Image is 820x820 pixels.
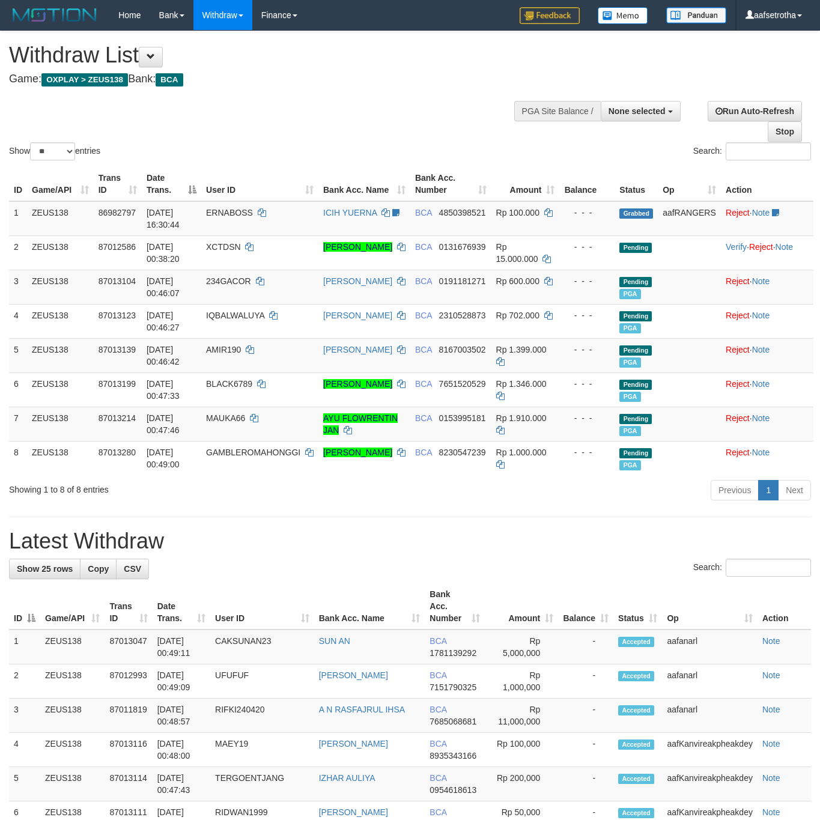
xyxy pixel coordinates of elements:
span: OXPLAY > ZEUS138 [41,73,128,87]
span: 87013280 [99,448,136,457]
span: BCA [415,208,432,217]
span: Rp 1.000.000 [496,448,547,457]
th: Bank Acc. Number: activate to sort column ascending [410,167,491,201]
span: BCA [430,773,446,783]
th: Trans ID: activate to sort column ascending [94,167,142,201]
a: Reject [726,276,750,286]
span: Copy 0191181271 to clipboard [439,276,486,286]
span: Pending [619,380,652,390]
span: AMIR190 [206,345,241,354]
td: aafRANGERS [658,201,721,236]
a: 1 [758,480,779,500]
th: Status: activate to sort column ascending [613,583,662,630]
td: Rp 200,000 [485,767,558,801]
td: - [558,630,613,664]
span: Accepted [618,637,654,647]
a: [PERSON_NAME] [319,739,388,749]
td: ZEUS138 [27,270,94,304]
span: BCA [430,807,446,817]
th: Date Trans.: activate to sort column ascending [153,583,210,630]
td: 2 [9,664,40,699]
th: Op: activate to sort column ascending [662,583,757,630]
a: [PERSON_NAME] [323,379,392,389]
img: panduan.png [666,7,726,23]
a: [PERSON_NAME] [323,448,392,457]
span: BCA [430,636,446,646]
div: PGA Site Balance / [514,101,601,121]
a: SUN AN [319,636,350,646]
span: Copy 0131676939 to clipboard [439,242,486,252]
a: Note [762,705,780,714]
td: UFUFUF [210,664,314,699]
span: 87013104 [99,276,136,286]
div: - - - [564,207,610,219]
span: BCA [430,670,446,680]
span: [DATE] 00:47:33 [147,379,180,401]
span: IQBALWALUYA [206,311,264,320]
span: [DATE] 16:30:44 [147,208,180,229]
span: [DATE] 00:46:42 [147,345,180,366]
a: [PERSON_NAME] [319,807,388,817]
a: Reject [726,379,750,389]
th: Bank Acc. Name: activate to sort column ascending [318,167,410,201]
a: Reject [726,448,750,457]
td: · [721,304,813,338]
td: ZEUS138 [27,441,94,475]
span: 87013123 [99,311,136,320]
td: 87013047 [105,630,152,664]
td: ZEUS138 [27,338,94,372]
a: Previous [711,480,759,500]
span: Accepted [618,671,654,681]
td: [DATE] 00:47:43 [153,767,210,801]
span: Marked by aafanarl [619,289,640,299]
a: Note [762,670,780,680]
span: BCA [415,413,432,423]
td: 3 [9,699,40,733]
a: AYU FLOWRENTIN JAN [323,413,398,435]
a: Note [762,739,780,749]
span: Copy 8935343166 to clipboard [430,751,476,761]
td: ZEUS138 [40,664,105,699]
span: GAMBLEROMAHONGGI [206,448,300,457]
th: Date Trans.: activate to sort column descending [142,167,201,201]
span: [DATE] 00:47:46 [147,413,180,435]
span: [DATE] 00:46:07 [147,276,180,298]
td: aafKanvireakpheakdey [662,733,757,767]
th: Trans ID: activate to sort column ascending [105,583,152,630]
span: 87013199 [99,379,136,389]
a: [PERSON_NAME] [323,311,392,320]
span: Marked by aafanarl [619,323,640,333]
td: 1 [9,201,27,236]
span: Copy 0954618613 to clipboard [430,785,476,795]
th: Game/API: activate to sort column ascending [27,167,94,201]
span: BCA [430,705,446,714]
td: · [721,201,813,236]
td: 2 [9,235,27,270]
span: BCA [415,242,432,252]
td: aafanarl [662,699,757,733]
span: 234GACOR [206,276,251,286]
td: Rp 1,000,000 [485,664,558,699]
span: Rp 702.000 [496,311,539,320]
span: Copy 4850398521 to clipboard [439,208,486,217]
a: Note [762,807,780,817]
a: ICIH YUERNA [323,208,377,217]
span: Rp 100.000 [496,208,539,217]
span: Accepted [618,774,654,784]
img: Feedback.jpg [520,7,580,24]
td: MAEY19 [210,733,314,767]
span: BCA [415,379,432,389]
th: Action [758,583,811,630]
span: 86982797 [99,208,136,217]
a: Next [778,480,811,500]
a: [PERSON_NAME] [323,345,392,354]
a: Note [752,311,770,320]
a: Note [752,345,770,354]
a: [PERSON_NAME] [323,276,392,286]
div: - - - [564,309,610,321]
td: RIFKI240420 [210,699,314,733]
td: ZEUS138 [40,630,105,664]
td: CAKSUNAN23 [210,630,314,664]
h1: Withdraw List [9,43,535,67]
img: Button%20Memo.svg [598,7,648,24]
